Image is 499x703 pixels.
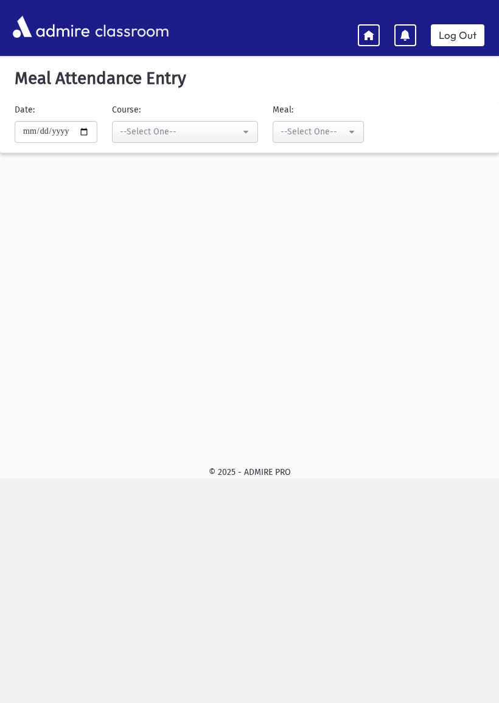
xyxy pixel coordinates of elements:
[92,11,169,43] span: classroom
[273,121,364,143] button: --Select One--
[15,103,35,116] label: Date:
[273,103,293,116] label: Meal:
[431,24,484,46] a: Log Out
[120,125,240,138] div: --Select One--
[112,121,258,143] button: --Select One--
[10,68,489,89] h5: Meal Attendance Entry
[10,13,92,41] img: AdmirePro
[112,103,141,116] label: Course:
[10,466,489,479] div: © 2025 - ADMIRE PRO
[281,125,346,138] div: --Select One--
